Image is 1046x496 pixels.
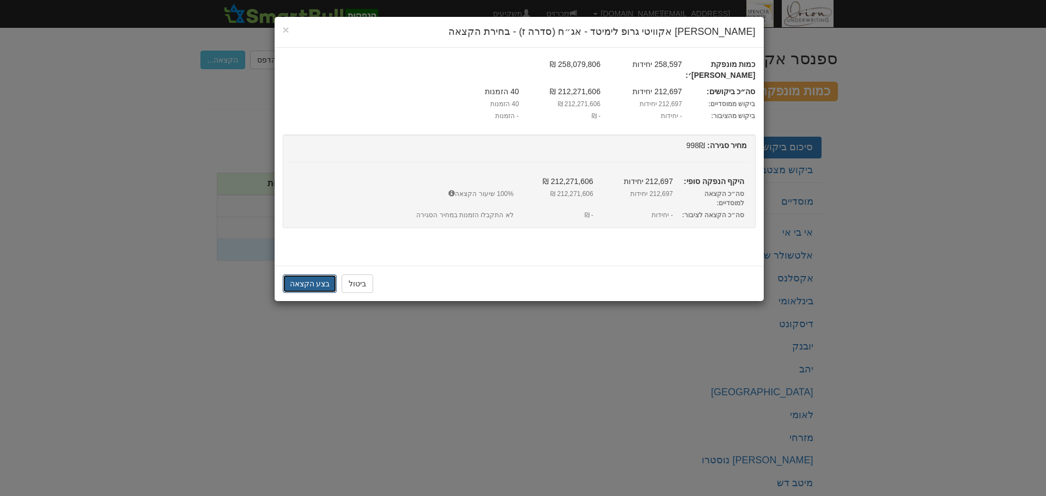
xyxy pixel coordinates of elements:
span: × [283,23,289,36]
button: Close [283,24,289,35]
span: - יחידות [593,211,673,220]
span: 100% שיעור הקצאה [354,189,514,199]
span: - ₪ [514,211,593,220]
button: בצע הקצאה [283,274,337,293]
button: ביטול [342,274,373,293]
span: 212,697 יחידות [600,100,682,109]
label: סה״כ ביקושים: [682,86,764,97]
div: ₪ [280,140,758,151]
label: סה״כ הקצאה לציבור: [673,211,752,220]
span: 212,271,606 ₪ [514,189,593,199]
span: 212,271,606 ₪ [519,100,601,109]
span: 40 הזמנות [437,86,519,97]
span: 258,597 יחידות [600,59,682,70]
span: 212,271,606 ₪ [519,86,601,97]
span: - יחידות [600,112,682,121]
span: 998 [686,141,699,150]
label: כמות מונפקת [PERSON_NAME]׳: [682,59,764,81]
label: ביקוש מהציבור: [682,112,764,121]
span: - ₪ [519,112,601,121]
strong: מחיר סגירה: [707,141,747,150]
label: סה״כ הקצאה למוסדיים: [673,189,752,208]
h4: [PERSON_NAME] אקוויטי גרופ לימיטד - אג״ח (סדרה ז) - בחירת הקצאה [283,25,756,39]
span: 258,079,806 ₪ [519,59,601,70]
span: 212,697 יחידות [593,189,673,199]
span: לא התקבלו הזמנות במחיר הסגירה [354,211,514,220]
span: 40 הזמנות [437,100,519,109]
span: 212,697 יחידות [593,176,673,187]
label: ביקוש ממוסדיים: [682,100,764,109]
span: 212,697 יחידות [600,86,682,97]
span: 212,271,606 ₪ [514,176,593,187]
label: היקף הנפקה סופי: [673,176,752,187]
span: - הזמנות [437,112,519,121]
